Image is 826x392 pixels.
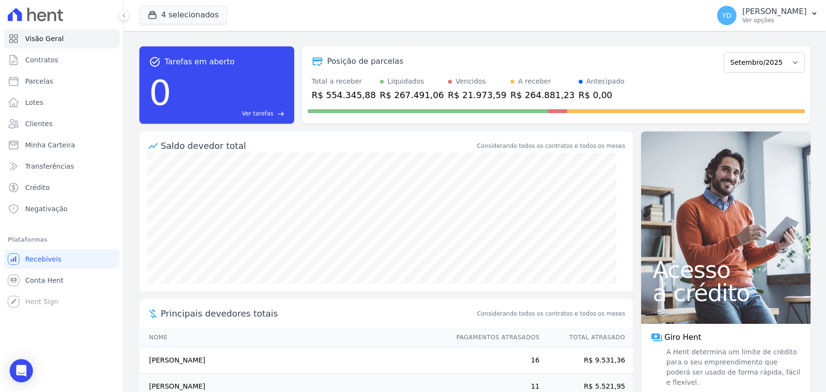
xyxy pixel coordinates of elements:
[447,328,540,348] th: Pagamentos Atrasados
[579,88,625,102] div: R$ 0,00
[477,309,625,318] span: Considerando todos os contratos e todos os meses
[4,29,120,48] a: Visão Geral
[139,6,227,24] button: 4 selecionados
[25,140,75,150] span: Minha Carteira
[10,359,33,382] div: Open Intercom Messenger
[277,110,285,117] span: east
[161,139,475,152] div: Saldo devedor total
[25,161,74,171] span: Transferências
[161,307,475,320] span: Principais devedores totais
[4,249,120,269] a: Recebíveis
[25,254,61,264] span: Recebíveis
[139,348,447,374] td: [PERSON_NAME]
[456,76,486,87] div: Vencidos
[742,16,807,24] p: Ver opções
[165,56,235,68] span: Tarefas em aberto
[4,50,120,70] a: Contratos
[722,12,731,19] span: YD
[709,2,826,29] button: YD [PERSON_NAME] Ver opções
[25,183,50,192] span: Crédito
[4,271,120,290] a: Conta Hent
[312,76,376,87] div: Total a receber
[664,347,801,388] span: A Hent determina um limite de crédito para o seu empreendimento que poderá ser usado de forma ráp...
[586,76,625,87] div: Antecipado
[380,88,444,102] div: R$ 267.491,06
[742,7,807,16] p: [PERSON_NAME]
[312,88,376,102] div: R$ 554.345,88
[327,56,404,67] div: Posição de parcelas
[540,328,633,348] th: Total Atrasado
[653,281,799,305] span: a crédito
[477,142,625,150] div: Considerando todos os contratos e todos os meses
[242,109,273,118] span: Ver tarefas
[4,157,120,176] a: Transferências
[511,88,575,102] div: R$ 264.881,23
[25,98,44,107] span: Lotes
[25,119,52,129] span: Clientes
[388,76,424,87] div: Liquidados
[139,328,447,348] th: Nome
[540,348,633,374] td: R$ 9.531,36
[653,258,799,281] span: Acesso
[518,76,551,87] div: A receber
[25,76,53,86] span: Parcelas
[25,204,68,214] span: Negativação
[448,88,507,102] div: R$ 21.973,59
[149,56,161,68] span: task_alt
[4,93,120,112] a: Lotes
[25,276,63,285] span: Conta Hent
[4,72,120,91] a: Parcelas
[4,178,120,197] a: Crédito
[149,68,171,118] div: 0
[25,55,58,65] span: Contratos
[4,114,120,133] a: Clientes
[4,199,120,218] a: Negativação
[25,34,64,44] span: Visão Geral
[175,109,285,118] a: Ver tarefas east
[8,234,116,246] div: Plataformas
[447,348,540,374] td: 16
[4,135,120,155] a: Minha Carteira
[664,332,701,343] span: Giro Hent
